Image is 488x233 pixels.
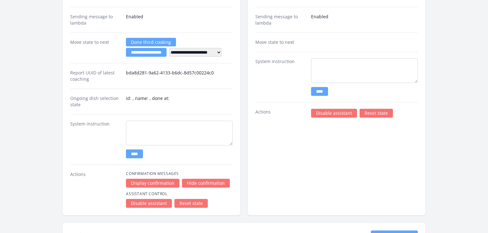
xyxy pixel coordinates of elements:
[360,109,393,118] a: Reset state
[255,109,306,118] dt: Actions
[70,171,121,208] dt: Actions
[126,95,233,108] dd: id: , name: , done at:
[174,199,208,208] a: Reset state
[126,70,233,82] dd: bda8d281-9a62-4133-b6dc-8d57c00224c0
[126,199,172,208] a: Disable assistant
[311,14,418,26] dd: Enabled
[255,58,306,96] dt: System instruction
[126,171,233,176] h4: Confirmation Messages
[70,121,121,158] dt: System instruction
[126,14,233,26] dd: Enabled
[70,14,121,26] dt: Sending message to lambda
[182,179,230,188] a: Hide confirmation
[70,39,121,57] dt: Move state to next
[126,191,233,196] h4: Assistant Control
[70,70,121,82] dt: Report UUID of latest coaching
[255,39,306,45] dt: Move state to next
[126,179,179,188] a: Display confirmation
[126,38,176,46] a: Done third cooking
[311,109,357,118] a: Disable assistant
[70,95,121,108] dt: Ongoing dish selection state
[255,14,306,26] dt: Sending message to lambda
